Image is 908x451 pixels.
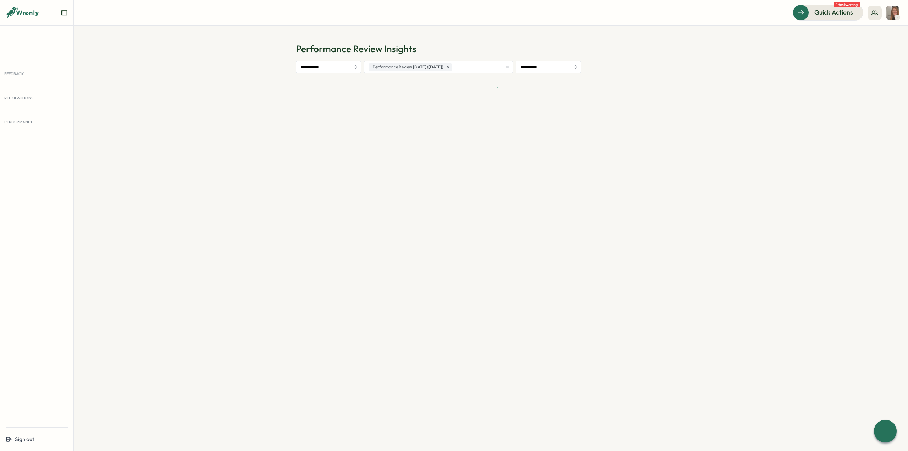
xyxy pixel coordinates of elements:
span: 1 task waiting [834,2,860,7]
span: Quick Actions [814,8,853,17]
button: Quick Actions [793,5,863,20]
span: Performance Review [DATE] ([DATE]) [373,64,443,71]
span: Sign out [15,436,34,442]
h1: Performance Review Insights [296,43,686,55]
button: Expand sidebar [61,9,68,16]
img: Amber Constable [886,6,899,20]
